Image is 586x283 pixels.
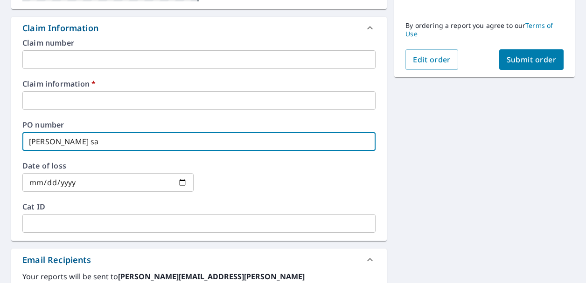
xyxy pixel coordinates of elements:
div: Claim Information [11,17,387,39]
label: Claim information [22,80,376,88]
label: Date of loss [22,162,194,169]
label: PO number [22,121,376,128]
div: Email Recipients [11,249,387,271]
button: Submit order [499,49,564,70]
span: Submit order [507,54,557,65]
p: By ordering a report you agree to our [405,21,564,38]
label: Claim number [22,39,376,47]
div: Claim Information [22,22,98,34]
label: Cat ID [22,203,376,210]
button: Edit order [405,49,458,70]
a: Terms of Use [405,21,553,38]
span: Edit order [413,54,451,65]
div: Email Recipients [22,254,91,266]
